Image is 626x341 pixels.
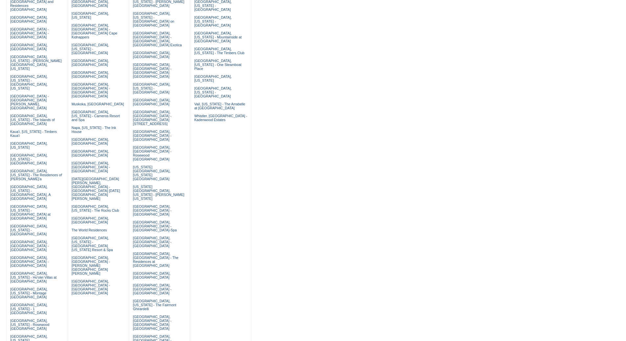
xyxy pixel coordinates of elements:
a: [GEOGRAPHIC_DATA], [US_STATE] - [GEOGRAPHIC_DATA] [US_STATE] Resort & Spa [72,236,113,252]
a: [GEOGRAPHIC_DATA], [US_STATE] - Rosewood [GEOGRAPHIC_DATA] [10,319,49,330]
a: [US_STATE][GEOGRAPHIC_DATA], [US_STATE][GEOGRAPHIC_DATA] [133,165,170,181]
a: [GEOGRAPHIC_DATA], [US_STATE] [194,75,232,82]
a: [GEOGRAPHIC_DATA] - [GEOGRAPHIC_DATA] - [GEOGRAPHIC_DATA] [10,27,49,39]
a: [GEOGRAPHIC_DATA], [US_STATE] - [GEOGRAPHIC_DATA] on [GEOGRAPHIC_DATA] [133,11,174,27]
a: [GEOGRAPHIC_DATA] - [GEOGRAPHIC_DATA][PERSON_NAME], [GEOGRAPHIC_DATA] [10,94,49,110]
a: [GEOGRAPHIC_DATA], [US_STATE] - [GEOGRAPHIC_DATA] [194,86,232,98]
a: [GEOGRAPHIC_DATA], [US_STATE] - Ho'olei Villas at [GEOGRAPHIC_DATA] [10,271,57,283]
a: [DATE][GEOGRAPHIC_DATA][PERSON_NAME], [GEOGRAPHIC_DATA] - [GEOGRAPHIC_DATA] [DATE][GEOGRAPHIC_DAT... [72,177,120,201]
a: [GEOGRAPHIC_DATA], [US_STATE] - [GEOGRAPHIC_DATA] [10,224,48,236]
a: [GEOGRAPHIC_DATA], [GEOGRAPHIC_DATA] [72,138,109,145]
a: Kaua'i, [US_STATE] - Timbers Kaua'i [10,130,57,138]
a: [GEOGRAPHIC_DATA], [GEOGRAPHIC_DATA] [72,59,109,67]
a: Vail, [US_STATE] - The Arrabelle at [GEOGRAPHIC_DATA] [194,102,245,110]
a: [GEOGRAPHIC_DATA], [US_STATE] - [GEOGRAPHIC_DATA], A [GEOGRAPHIC_DATA] [10,185,51,201]
a: [GEOGRAPHIC_DATA], [GEOGRAPHIC_DATA] - [GEOGRAPHIC_DATA] Cape Kidnappers [72,23,117,39]
a: [GEOGRAPHIC_DATA], [US_STATE] - One Steamboat Place [194,59,242,71]
a: The World Residences [72,228,107,232]
a: [GEOGRAPHIC_DATA], [US_STATE] - [GEOGRAPHIC_DATA] [194,15,232,27]
a: [GEOGRAPHIC_DATA], [GEOGRAPHIC_DATA] - [GEOGRAPHIC_DATA] [GEOGRAPHIC_DATA] [133,63,171,78]
a: [GEOGRAPHIC_DATA], [GEOGRAPHIC_DATA] - [GEOGRAPHIC_DATA] [133,130,171,141]
a: [GEOGRAPHIC_DATA], [GEOGRAPHIC_DATA] - [GEOGRAPHIC_DATA] [GEOGRAPHIC_DATA] [72,82,110,98]
a: [GEOGRAPHIC_DATA], [GEOGRAPHIC_DATA] - [GEOGRAPHIC_DATA] [GEOGRAPHIC_DATA] [72,279,110,295]
a: [GEOGRAPHIC_DATA], [US_STATE] - [GEOGRAPHIC_DATA], [US_STATE] [10,75,48,90]
a: [GEOGRAPHIC_DATA], [US_STATE] - Carneros Resort and Spa [72,110,120,122]
a: [GEOGRAPHIC_DATA], [US_STATE] - [GEOGRAPHIC_DATA] [133,82,170,94]
a: [GEOGRAPHIC_DATA], [US_STATE] - 1 [GEOGRAPHIC_DATA] [10,303,48,315]
a: [GEOGRAPHIC_DATA], [US_STATE] - [PERSON_NAME][GEOGRAPHIC_DATA], [US_STATE] [10,55,62,71]
a: [GEOGRAPHIC_DATA], [GEOGRAPHIC_DATA] - [GEOGRAPHIC_DATA] [133,204,171,216]
a: [GEOGRAPHIC_DATA], [GEOGRAPHIC_DATA] [133,51,170,59]
a: [US_STATE][GEOGRAPHIC_DATA], [US_STATE] - [PERSON_NAME] [US_STATE] [133,185,184,201]
a: Muskoka, [GEOGRAPHIC_DATA] [72,102,124,106]
a: [GEOGRAPHIC_DATA], [US_STATE] - The Residences of [PERSON_NAME]'a [10,169,62,181]
a: Napa, [US_STATE] - The Ink House [72,126,116,134]
a: [GEOGRAPHIC_DATA], [US_STATE] - Montage [GEOGRAPHIC_DATA] [10,287,48,299]
a: [GEOGRAPHIC_DATA], [GEOGRAPHIC_DATA] - Rosewood [GEOGRAPHIC_DATA] [133,145,171,161]
a: [GEOGRAPHIC_DATA], [US_STATE] - The Islands of [GEOGRAPHIC_DATA] [10,114,55,126]
a: [GEOGRAPHIC_DATA], [GEOGRAPHIC_DATA] [72,71,109,78]
a: [GEOGRAPHIC_DATA], [GEOGRAPHIC_DATA] - [GEOGRAPHIC_DATA], [GEOGRAPHIC_DATA] Exotica [133,31,182,47]
a: [GEOGRAPHIC_DATA], [GEOGRAPHIC_DATA] [133,98,170,106]
a: [GEOGRAPHIC_DATA], [US_STATE] [10,141,48,149]
a: [GEOGRAPHIC_DATA], [GEOGRAPHIC_DATA] - [GEOGRAPHIC_DATA]-Spa [133,220,176,232]
a: Whistler, [GEOGRAPHIC_DATA] - Kadenwood Estates [194,114,247,122]
a: [GEOGRAPHIC_DATA], [GEOGRAPHIC_DATA] - [GEOGRAPHIC_DATA] [133,283,171,295]
a: [GEOGRAPHIC_DATA], [GEOGRAPHIC_DATA] - [GEOGRAPHIC_DATA] [10,240,49,252]
a: [GEOGRAPHIC_DATA], [US_STATE] - The Timbers Club [194,47,244,55]
a: [GEOGRAPHIC_DATA], [US_STATE] - Mountainside at [GEOGRAPHIC_DATA] [194,31,242,43]
a: [GEOGRAPHIC_DATA], [GEOGRAPHIC_DATA] - [PERSON_NAME][GEOGRAPHIC_DATA][PERSON_NAME] [72,256,110,275]
a: [GEOGRAPHIC_DATA], [US_STATE] - [GEOGRAPHIC_DATA] at [GEOGRAPHIC_DATA] [10,204,51,220]
a: [GEOGRAPHIC_DATA], [GEOGRAPHIC_DATA] - [GEOGRAPHIC_DATA] [133,236,171,248]
a: [GEOGRAPHIC_DATA], [GEOGRAPHIC_DATA] - [GEOGRAPHIC_DATA][STREET_ADDRESS] [133,110,171,126]
a: [GEOGRAPHIC_DATA], [GEOGRAPHIC_DATA] [72,149,109,157]
a: [GEOGRAPHIC_DATA], [GEOGRAPHIC_DATA] - The Residences at [GEOGRAPHIC_DATA] [133,252,178,267]
a: [GEOGRAPHIC_DATA], [GEOGRAPHIC_DATA] [133,271,170,279]
a: [GEOGRAPHIC_DATA], [US_STATE] - [GEOGRAPHIC_DATA] [10,153,48,165]
a: [GEOGRAPHIC_DATA], [GEOGRAPHIC_DATA] - [GEOGRAPHIC_DATA] [GEOGRAPHIC_DATA] [133,315,171,330]
a: [GEOGRAPHIC_DATA], [US_STATE] - The Fairmont Ghirardelli [133,299,176,311]
a: [GEOGRAPHIC_DATA], [GEOGRAPHIC_DATA] [10,43,48,51]
a: [GEOGRAPHIC_DATA], [US_STATE] [72,11,109,19]
a: [GEOGRAPHIC_DATA], [US_STATE] - The Rocks Club [72,204,119,212]
a: [GEOGRAPHIC_DATA], [GEOGRAPHIC_DATA] - [GEOGRAPHIC_DATA] [10,256,49,267]
a: [GEOGRAPHIC_DATA], [GEOGRAPHIC_DATA] [72,216,109,224]
a: [GEOGRAPHIC_DATA], [US_STATE] - [GEOGRAPHIC_DATA] [72,43,109,55]
a: [GEOGRAPHIC_DATA], [GEOGRAPHIC_DATA] [10,15,48,23]
a: [GEOGRAPHIC_DATA], [GEOGRAPHIC_DATA] - [GEOGRAPHIC_DATA] [72,161,110,173]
